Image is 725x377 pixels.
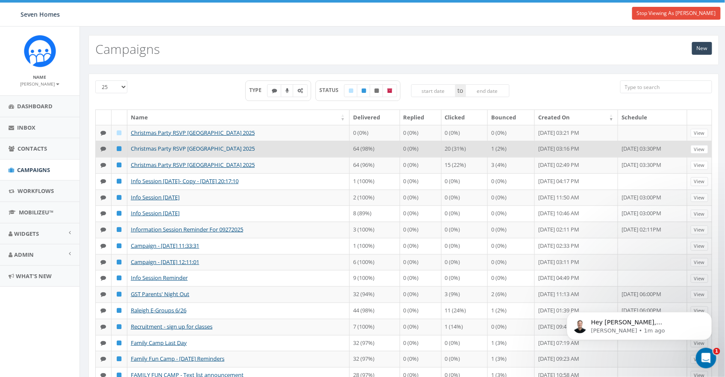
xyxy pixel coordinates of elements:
a: View [691,226,708,235]
td: 44 (98%) [350,303,400,319]
td: [DATE] 09:23 AM [535,351,618,367]
i: Text SMS [101,308,106,313]
a: View [691,274,708,283]
a: View [691,210,708,219]
i: Published [117,324,122,330]
th: Name: activate to sort column ascending [127,110,350,125]
td: 1 (3%) [488,335,535,351]
a: View [691,161,708,170]
td: 0 (0%) [400,141,442,157]
td: [DATE] 03:00PM [618,205,687,222]
td: 0 (0%) [400,125,442,141]
i: Text SMS [101,227,106,232]
input: end date [466,84,510,97]
th: Bounced [488,110,535,125]
span: Campaigns [17,166,50,174]
td: 0 (0%) [400,238,442,254]
label: Published [357,84,371,97]
h2: Campaigns [95,42,160,56]
td: 2 (6%) [488,286,535,303]
th: Schedule [618,110,687,125]
img: Rally_Corp_Icon.png [24,35,56,67]
td: 1 (14%) [442,319,488,335]
td: 0 (0%) [488,173,535,190]
td: [DATE] 11:13 AM [535,286,618,303]
td: 0 (0%) [488,270,535,286]
td: [DATE] 06:00PM [618,286,687,303]
td: 11 (24%) [442,303,488,319]
i: Published [117,195,122,200]
td: [DATE] 04:49 PM [535,270,618,286]
i: Published [117,146,122,151]
span: Inbox [17,124,35,131]
td: 0 (0%) [442,173,488,190]
td: 32 (97%) [350,335,400,351]
span: Dashboard [17,102,53,110]
i: Published [117,308,122,313]
td: 0 (0%) [442,335,488,351]
i: Text SMS [101,195,106,200]
a: Christmas Party RSVP [GEOGRAPHIC_DATA] 2025 [131,161,255,169]
td: 0 (0%) [442,190,488,206]
i: Text SMS [101,259,106,265]
td: 0 (0%) [400,270,442,286]
i: Published [117,243,122,249]
iframe: Intercom live chat [696,348,716,368]
td: 64 (96%) [350,157,400,173]
i: Published [117,259,122,265]
td: 32 (94%) [350,286,400,303]
small: Name [33,74,47,80]
td: 0 (0%) [400,286,442,303]
i: Draft [117,130,122,136]
i: Text SMS [101,243,106,249]
span: What's New [16,272,52,280]
td: 1 (2%) [488,303,535,319]
a: View [691,242,708,251]
a: View [691,355,708,364]
i: Text SMS [101,291,106,297]
td: [DATE] 03:00PM [618,190,687,206]
a: View [691,258,708,267]
i: Published [362,88,366,93]
span: Widgets [14,230,39,237]
td: [DATE] 02:33 PM [535,238,618,254]
label: Draft [344,84,358,97]
i: Text SMS [101,162,106,168]
i: Text SMS [101,178,106,184]
a: Campaign - [DATE] 11:33:31 [131,242,199,249]
label: Automated Message [293,84,308,97]
i: Published [117,162,122,168]
td: [DATE] 07:19 AM [535,335,618,351]
i: Ringless Voice Mail [286,88,289,93]
td: 0 (0%) [350,125,400,141]
td: 1 (100%) [350,238,400,254]
a: Info Session [DATE] [131,193,180,201]
td: [DATE] 10:46 AM [535,205,618,222]
td: 3 (100%) [350,222,400,238]
td: 1 (2%) [488,141,535,157]
span: to [456,84,466,97]
td: 15 (22%) [442,157,488,173]
a: [PERSON_NAME] [21,80,59,87]
i: Text SMS [101,275,106,281]
td: 1 (100%) [350,173,400,190]
td: 3 (4%) [488,157,535,173]
i: Text SMS [101,211,106,216]
a: Info Session Reminder [131,274,188,282]
a: Family Camp Last Day [131,339,187,347]
td: [DATE] 11:50 AM [535,190,618,206]
p: Message from James, sent 1m ago [37,33,147,41]
small: [PERSON_NAME] [21,81,59,87]
th: Clicked [442,110,488,125]
td: 7 (100%) [350,319,400,335]
td: 0 (0%) [488,222,535,238]
label: Unpublished [370,84,383,97]
span: Seven Homes [21,10,60,18]
td: 8 (89%) [350,205,400,222]
td: [DATE] 02:11 PM [535,222,618,238]
label: Text SMS [267,84,282,97]
td: 0 (0%) [400,335,442,351]
a: Christmas Party RSVP [GEOGRAPHIC_DATA] 2025 [131,129,255,137]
